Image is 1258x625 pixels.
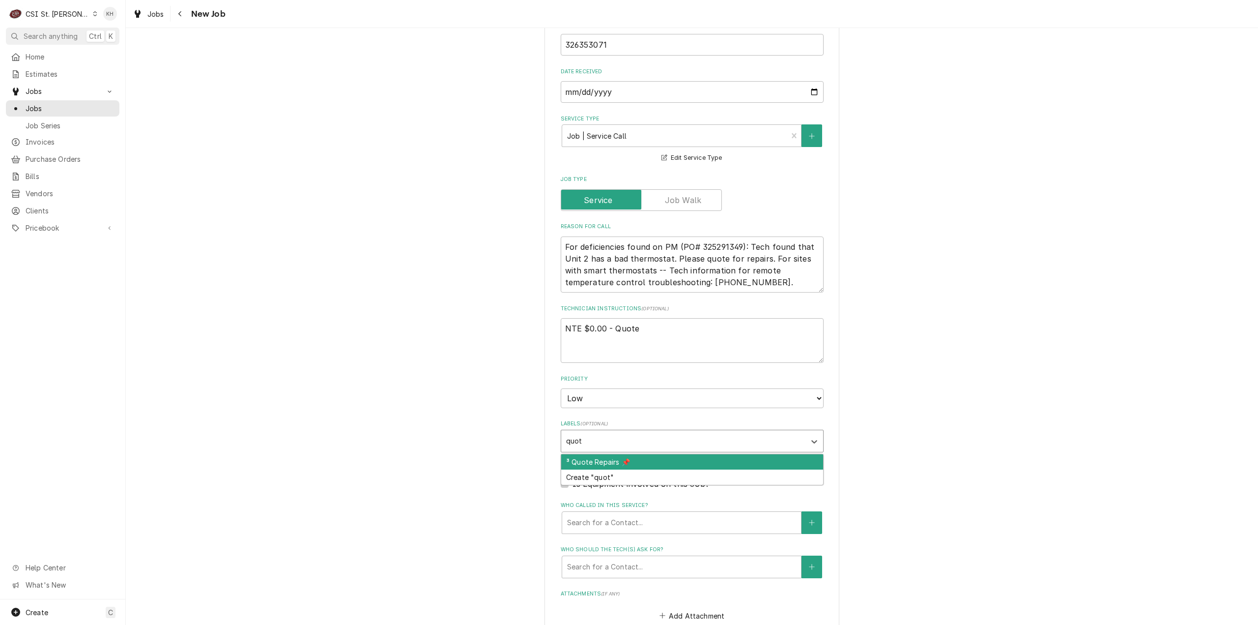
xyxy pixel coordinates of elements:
label: Who should the tech(s) ask for? [561,546,824,554]
a: Estimates [6,66,119,82]
span: C [108,607,113,618]
span: Job Series [26,120,114,131]
a: Purchase Orders [6,151,119,167]
div: Technician Instructions [561,305,824,363]
div: Who should the tech(s) ask for? [561,546,824,578]
a: Home [6,49,119,65]
a: Bills [6,168,119,184]
span: Estimates [26,69,114,79]
button: Edit Service Type [660,151,723,164]
span: Jobs [26,103,114,114]
svg: Create New Service [809,133,815,140]
label: Service Type [561,115,824,123]
span: ( optional ) [580,421,608,426]
svg: Create New Contact [809,519,815,526]
a: Clients [6,203,119,219]
input: yyyy-mm-dd [561,81,824,103]
span: Bills [26,171,114,181]
span: Invoices [26,137,114,147]
span: Jobs [26,86,100,96]
a: Go to Pricebook [6,220,119,236]
textarea: NTE $0.00 - Quote [561,318,824,363]
div: KH [103,7,117,21]
a: Jobs [129,6,168,22]
div: Service Type [561,115,824,164]
div: CSI St. Louis's Avatar [9,7,23,21]
div: Service Channel ID [561,21,824,56]
span: Jobs [147,9,164,19]
button: Add Attachment [658,609,726,623]
span: Purchase Orders [26,154,114,164]
span: ( optional ) [641,306,669,311]
span: Create [26,608,48,617]
svg: Create New Contact [809,564,815,570]
span: New Job [188,7,226,21]
button: Create New Contact [801,511,822,534]
div: Reason For Call [561,223,824,293]
a: Go to Help Center [6,560,119,576]
span: Home [26,52,114,62]
span: Vendors [26,188,114,199]
a: Vendors [6,185,119,202]
label: Reason For Call [561,223,824,231]
label: Technician Instructions [561,305,824,313]
label: Job Type [561,176,824,183]
button: Create New Contact [801,556,822,578]
div: Kelsey Hetlage's Avatar [103,7,117,21]
div: Priority [561,375,824,408]
label: Date Received [561,68,824,76]
span: Clients [26,206,114,216]
div: CSI St. [PERSON_NAME] [26,9,89,19]
a: Go to What's New [6,577,119,593]
div: Create "quot" [561,470,823,485]
span: ( if any ) [601,591,620,596]
span: Help Center [26,563,114,573]
span: K [109,31,113,41]
div: C [9,7,23,21]
label: Priority [561,375,824,383]
label: Who called in this service? [561,502,824,509]
a: Invoices [6,134,119,150]
div: Date Received [561,68,824,103]
span: What's New [26,580,114,590]
div: Job Type [561,176,824,210]
button: Create New Service [801,124,822,147]
a: Go to Jobs [6,83,119,99]
div: Labels [561,420,824,452]
div: ³ Quote Repairs 📌 [561,454,823,470]
textarea: For deficiencies found on PM (PO# 325291349): Tech found that Unit 2 has a bad thermostat. Please... [561,237,824,293]
a: Jobs [6,100,119,117]
button: Navigate back [172,6,188,22]
span: Ctrl [89,31,102,41]
a: Job Series [6,118,119,134]
label: Labels [561,420,824,428]
span: Pricebook [26,223,100,233]
button: Search anythingCtrlK [6,28,119,45]
span: Search anything [24,31,78,41]
div: Who called in this service? [561,502,824,534]
div: Attachments [561,590,824,623]
label: Attachments [561,590,824,598]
